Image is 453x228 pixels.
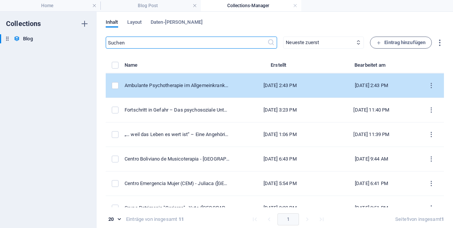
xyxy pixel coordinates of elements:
h6: Blog [23,34,32,43]
button: Eintrag hinzufügen [370,37,432,49]
input: Suchen [106,37,267,49]
th: Name [125,61,236,73]
span: Eintrag hinzufügen [376,38,425,47]
strong: 1 [407,216,409,222]
th: Bearbeitet am [324,61,418,73]
div: [DATE] 3:51 PM [330,205,412,211]
div: Ambulante Psychotherapie im Allgemeinkrankenhaus – Corrientes (ARGENTINIEN) [125,82,230,89]
button: page 1 [277,213,299,225]
div: 20 [106,216,123,223]
h4: Collections-Manager [201,2,301,10]
div: [DATE] 11:39 PM [330,131,412,138]
div: „… weil das Leben es wert ist“ – Eine Angehörige berichtet (LA CALDERA – ARGENTINIEN) [125,131,230,138]
div: Seite von insgesamt [395,216,444,223]
div: [DATE] 1:06 PM [242,131,318,138]
div: [DATE] 3:23 PM [242,107,318,113]
nav: pagination navigation [248,213,329,225]
div: [DATE] 5:54 PM [242,180,318,187]
div: Centro Boliviano de Musicoterapia - La Paz (Bolivien) [125,156,230,162]
span: Layout [127,18,142,28]
strong: 1 [441,216,444,222]
div: [DATE] 6:41 PM [330,180,412,187]
div: [DATE] 9:44 AM [330,156,412,162]
th: Erstellt [236,61,324,73]
div: Grupo Patrimonio "Qoriorqo" - Yuto (Peru) [125,205,230,211]
i: Neue Collection erstellen [80,19,89,28]
div: [DATE] 6:43 PM [242,156,318,162]
span: Daten-[PERSON_NAME] [151,18,203,28]
span: Inhalt [106,18,118,28]
div: Centro Emergencia Mujer (CEM) - Juliaca (PERU) [125,180,230,187]
div: [DATE] 2:43 PM [242,82,318,89]
div: [DATE] 3:23 PM [242,205,318,211]
h4: Blog Post [100,2,201,10]
div: [DATE] 2:43 PM [330,82,412,89]
div: Einträge von insgesamt [126,216,177,223]
div: [DATE] 11:40 PM [330,107,412,113]
strong: 11 [179,216,184,223]
h6: Collections [6,19,41,28]
div: Fortschritt in Gefahr – Das psychosoziale Unterstützungssystem Argentiniens unter Milei (Salta – ... [125,107,230,113]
